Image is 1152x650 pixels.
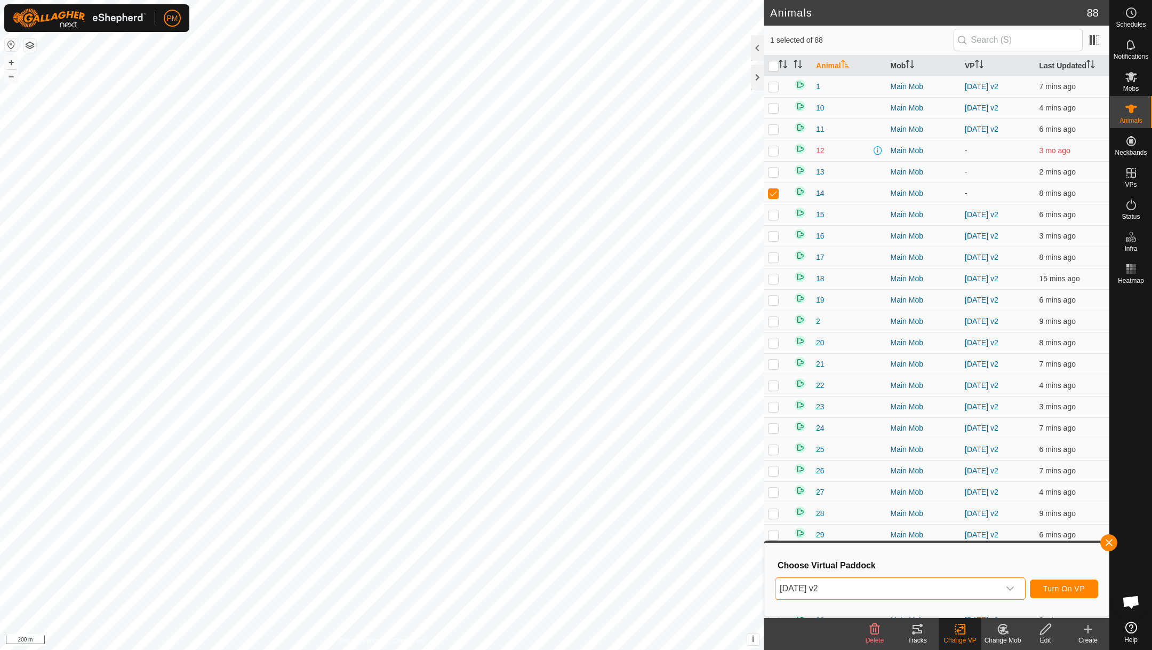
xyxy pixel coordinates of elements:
[794,185,806,198] img: returning on
[816,508,825,519] span: 28
[816,465,825,477] span: 26
[816,295,825,306] span: 19
[1043,584,1085,593] span: Turn On VP
[1115,586,1147,618] div: Open chat
[891,81,957,92] div: Main Mob
[1087,5,1099,21] span: 88
[841,61,850,70] p-sorticon: Activate to sort
[1039,210,1076,219] span: 3 Oct 2025, 11:46 am
[794,484,806,497] img: returning on
[1039,509,1076,518] span: 3 Oct 2025, 11:43 am
[965,530,998,539] a: [DATE] v2
[794,142,806,155] img: returning on
[794,100,806,113] img: returning on
[778,560,1098,570] h3: Choose Virtual Paddock
[794,313,806,326] img: returning on
[1123,85,1139,92] span: Mobs
[816,252,825,263] span: 17
[794,78,806,91] img: returning on
[1039,445,1076,454] span: 3 Oct 2025, 11:46 am
[816,231,825,242] span: 16
[1039,466,1076,475] span: 3 Oct 2025, 11:45 am
[1122,213,1140,220] span: Status
[891,231,957,242] div: Main Mob
[965,296,998,304] a: [DATE] v2
[794,335,806,347] img: returning on
[1039,146,1070,155] span: 7 June 2025, 4:45 pm
[1039,338,1076,347] span: 3 Oct 2025, 11:45 am
[975,61,983,70] p-sorticon: Activate to sort
[794,121,806,134] img: returning on
[965,381,998,390] a: [DATE] v2
[794,228,806,241] img: returning on
[1035,56,1110,76] th: Last Updated
[891,316,957,327] div: Main Mob
[866,637,884,644] span: Delete
[896,636,939,645] div: Tracks
[1124,245,1137,252] span: Infra
[5,70,18,83] button: –
[981,636,1024,645] div: Change Mob
[1039,189,1076,197] span: 3 Oct 2025, 11:44 am
[794,271,806,283] img: returning on
[1039,274,1080,283] span: 3 Oct 2025, 11:37 am
[891,465,957,477] div: Main Mob
[891,380,957,391] div: Main Mob
[816,423,825,434] span: 24
[1039,168,1076,176] span: 3 Oct 2025, 11:50 am
[1039,402,1076,411] span: 3 Oct 2025, 11:50 am
[816,316,820,327] span: 2
[965,466,998,475] a: [DATE] v2
[891,124,957,135] div: Main Mob
[794,463,806,475] img: returning on
[794,61,802,70] p-sorticon: Activate to sort
[965,125,998,133] a: [DATE] v2
[816,209,825,220] span: 15
[891,252,957,263] div: Main Mob
[167,13,178,24] span: PM
[1110,617,1152,647] a: Help
[965,189,967,197] app-display-virtual-paddock-transition: -
[891,337,957,348] div: Main Mob
[816,167,825,178] span: 13
[1118,278,1144,284] span: Heatmap
[891,209,957,220] div: Main Mob
[965,338,998,347] a: [DATE] v2
[891,102,957,114] div: Main Mob
[1030,580,1098,598] button: Turn On VP
[965,360,998,368] a: [DATE] v2
[999,578,1021,599] div: dropdown trigger
[965,210,998,219] a: [DATE] v2
[770,35,954,46] span: 1 selected of 88
[965,488,998,496] a: [DATE] v2
[794,292,806,305] img: returning on
[891,273,957,284] div: Main Mob
[794,249,806,262] img: returning on
[1039,296,1076,304] span: 3 Oct 2025, 11:46 am
[891,444,957,455] div: Main Mob
[770,6,1087,19] h2: Animals
[816,337,825,348] span: 20
[965,445,998,454] a: [DATE] v2
[1116,21,1146,28] span: Schedules
[1024,636,1067,645] div: Edit
[779,61,787,70] p-sorticon: Activate to sort
[965,168,967,176] app-display-virtual-paddock-transition: -
[965,146,967,155] app-display-virtual-paddock-transition: -
[13,9,146,28] img: Gallagher Logo
[775,578,999,599] span: 30 Sept v2
[1115,149,1147,156] span: Neckbands
[816,359,825,370] span: 21
[891,167,957,178] div: Main Mob
[816,124,825,135] span: 11
[816,380,825,391] span: 22
[816,188,825,199] span: 14
[891,401,957,413] div: Main Mob
[816,102,825,114] span: 10
[794,356,806,369] img: returning on
[794,505,806,518] img: returning on
[965,82,998,91] a: [DATE] v2
[816,487,825,498] span: 27
[1125,181,1137,188] span: VPs
[891,359,957,370] div: Main Mob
